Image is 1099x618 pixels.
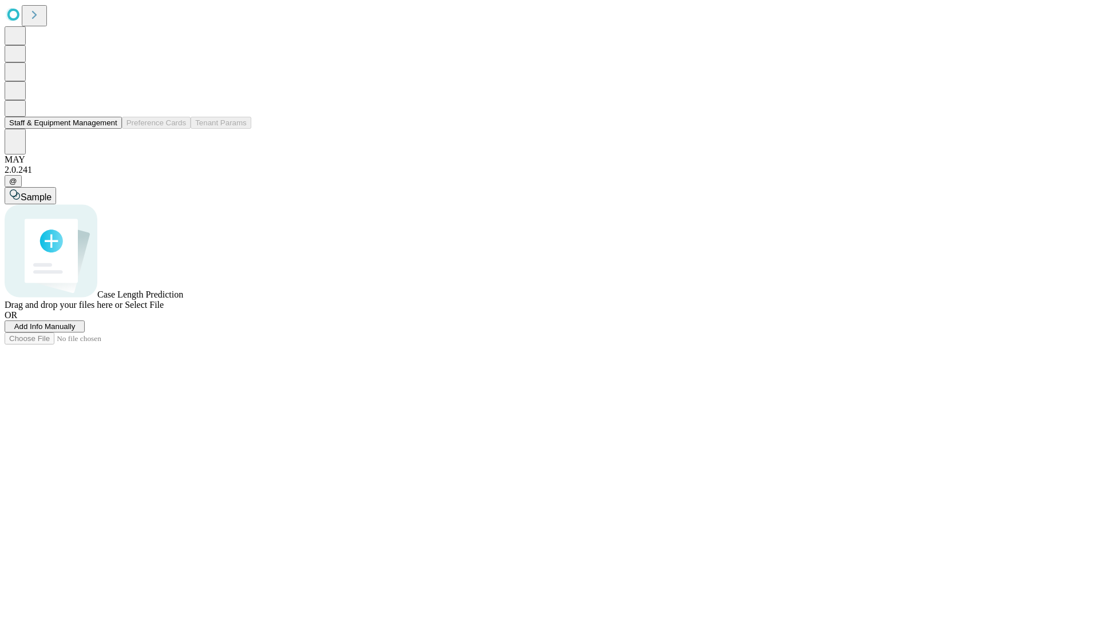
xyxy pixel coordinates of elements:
div: MAY [5,154,1094,165]
span: Drag and drop your files here or [5,300,122,310]
button: Preference Cards [122,117,191,129]
span: Add Info Manually [14,322,76,331]
button: @ [5,175,22,187]
span: Select File [125,300,164,310]
button: Staff & Equipment Management [5,117,122,129]
span: OR [5,310,17,320]
div: 2.0.241 [5,165,1094,175]
button: Sample [5,187,56,204]
span: @ [9,177,17,185]
span: Sample [21,192,52,202]
button: Add Info Manually [5,320,85,332]
span: Case Length Prediction [97,290,183,299]
button: Tenant Params [191,117,251,129]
